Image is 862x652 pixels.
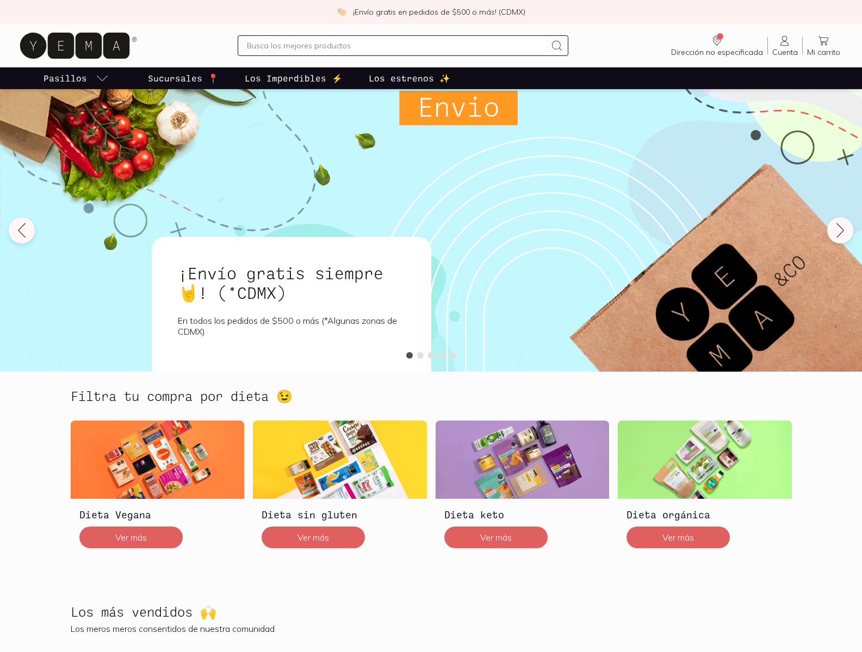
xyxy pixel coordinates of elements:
a: Sucursales 📍 [146,67,221,89]
h2: Los más vendidos 🙌 [71,605,216,619]
a: Cuenta [768,34,802,57]
h2: Filtra tu compra por dieta 😉 [71,389,293,403]
h3: Dieta sin gluten [262,507,418,522]
h3: Dieta Vegana [79,507,236,522]
p: Los estrenos ✨ [369,72,450,85]
img: Dieta keto [436,421,610,499]
span: Mi carrito [807,47,840,57]
p: Pasillos [44,72,87,85]
span: Cuenta [772,47,798,57]
a: Los estrenos ✨ [367,67,452,89]
p: Sucursales 📍 [148,72,219,85]
p: En todos los pedidos de $500 o más (*Algunas zonas de CDMX) [178,315,405,337]
button: Ver más [79,526,183,548]
h1: ¡Envío gratis siempre🤘! (*CDMX) [178,263,405,302]
a: Dieta VeganaDieta VeganaVer más [71,421,245,556]
button: Ver más [444,526,548,548]
input: Busca los mejores productos [247,39,546,52]
img: Dieta sin gluten [253,421,427,499]
img: Dieta Vegana [71,421,245,499]
h3: Dieta keto [444,507,601,522]
button: Ver más [627,526,730,548]
p: Los Imperdibles ⚡️ [245,72,343,85]
a: pasillo-todos-link [41,67,111,89]
a: Dirección no especificada [667,34,767,57]
a: Dieta sin glutenDieta sin glutenVer más [253,421,427,556]
span: Dirección no especificada [671,47,763,57]
p: ¡Envío gratis en pedidos de $500 o más! (CDMX) [353,7,525,17]
button: Ver más [262,526,365,548]
a: Los Imperdibles ⚡️ [243,67,345,89]
a: Mi carrito [803,34,845,57]
p: Los meros meros consentidos de nuestra comunidad [71,623,792,634]
img: check [337,7,346,17]
h3: Dieta orgánica [627,507,783,522]
a: Dieta orgánicaDieta orgánicaVer más [618,421,792,556]
a: Dieta ketoDieta ketoVer más [436,421,610,556]
img: Dieta orgánica [618,421,792,499]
